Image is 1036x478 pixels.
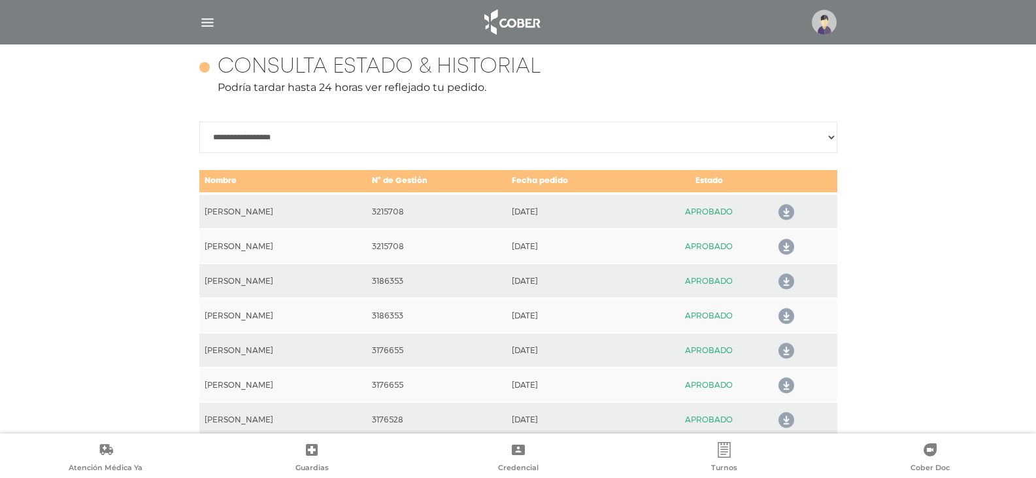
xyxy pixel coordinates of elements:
[199,194,367,229] td: [PERSON_NAME]
[199,229,367,264] td: [PERSON_NAME]
[218,55,541,80] h4: Consulta estado & historial
[367,229,507,264] td: 3215708
[507,367,648,402] td: [DATE]
[647,264,770,298] td: APROBADO
[647,298,770,333] td: APROBADO
[199,264,367,298] td: [PERSON_NAME]
[69,463,142,475] span: Atención Médica Ya
[199,80,837,95] p: Podría tardar hasta 24 horas ver reflejado tu pedido.
[647,194,770,229] td: APROBADO
[367,264,507,298] td: 3186353
[367,402,507,437] td: 3176528
[507,229,648,264] td: [DATE]
[295,463,329,475] span: Guardias
[647,229,770,264] td: APROBADO
[507,169,648,194] td: Fecha pedido
[3,442,209,475] a: Atención Médica Ya
[827,442,1033,475] a: Cober Doc
[199,169,367,194] td: Nombre
[415,442,621,475] a: Credencial
[647,169,770,194] td: Estado
[647,367,770,402] td: APROBADO
[647,402,770,437] td: APROBADO
[812,10,837,35] img: profile-placeholder.svg
[209,442,414,475] a: Guardias
[367,194,507,229] td: 3215708
[477,7,546,38] img: logo_cober_home-white.png
[507,194,648,229] td: [DATE]
[199,402,367,437] td: [PERSON_NAME]
[367,298,507,333] td: 3186353
[711,463,737,475] span: Turnos
[367,367,507,402] td: 3176655
[367,333,507,367] td: 3176655
[199,367,367,402] td: [PERSON_NAME]
[199,14,216,31] img: Cober_menu-lines-white.svg
[199,333,367,367] td: [PERSON_NAME]
[647,333,770,367] td: APROBADO
[367,169,507,194] td: N° de Gestión
[199,298,367,333] td: [PERSON_NAME]
[507,333,648,367] td: [DATE]
[507,298,648,333] td: [DATE]
[911,463,950,475] span: Cober Doc
[621,442,827,475] a: Turnos
[507,264,648,298] td: [DATE]
[498,463,539,475] span: Credencial
[507,402,648,437] td: [DATE]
